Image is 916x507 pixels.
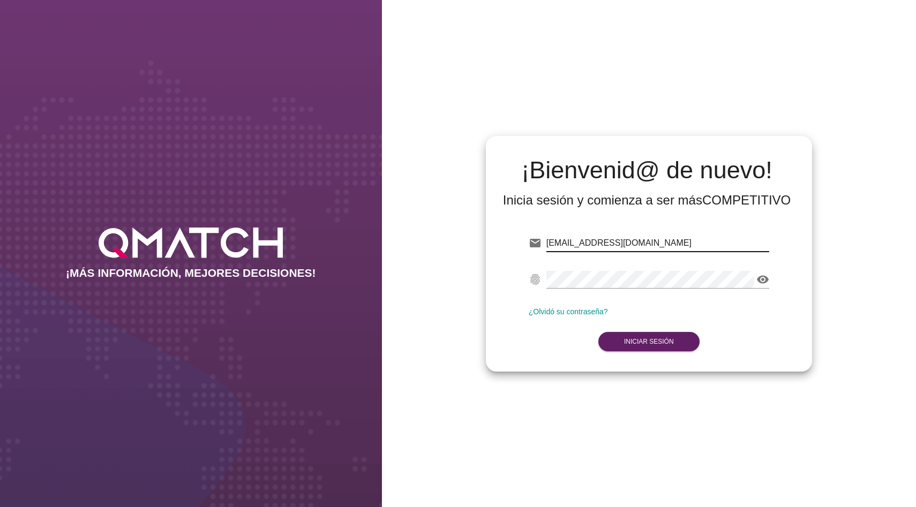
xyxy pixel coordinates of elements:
[756,273,769,286] i: visibility
[66,267,316,279] h2: ¡MÁS INFORMACIÓN, MEJORES DECISIONES!
[624,338,674,345] strong: Iniciar Sesión
[529,273,542,286] i: fingerprint
[702,193,791,207] strong: COMPETITIVO
[503,157,791,183] h2: ¡Bienvenid@ de nuevo!
[546,234,769,252] input: E-mail
[529,237,542,249] i: email
[529,307,608,316] a: ¿Olvidó su contraseña?
[598,332,700,351] button: Iniciar Sesión
[503,192,791,209] div: Inicia sesión y comienza a ser más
